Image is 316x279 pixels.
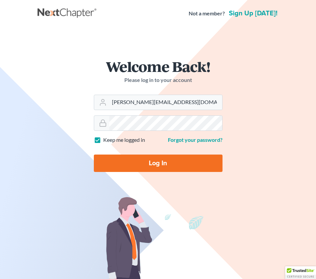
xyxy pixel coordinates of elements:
[94,155,223,172] input: Log In
[228,10,279,17] a: Sign up [DATE]!
[94,59,223,74] h1: Welcome Back!
[168,136,223,143] a: Forgot your password?
[94,76,223,84] p: Please log in to your account
[285,266,316,279] div: TrustedSite Certified
[103,136,145,144] label: Keep me logged in
[109,95,222,110] input: Email Address
[189,10,225,17] strong: Not a member?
